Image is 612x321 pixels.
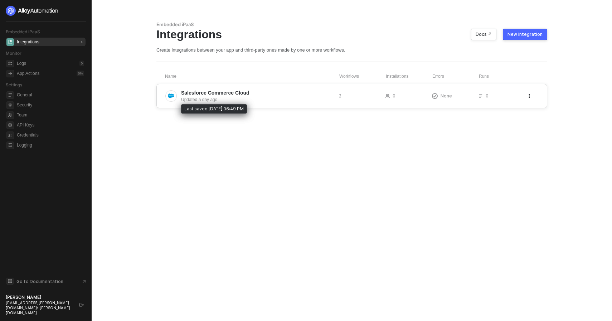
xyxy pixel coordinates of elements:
[156,47,547,53] div: Create integrations between your app and third-party ones made by one or more workflows.
[6,6,59,16] img: logo
[17,101,84,109] span: Security
[432,93,438,99] span: icon-exclamation
[6,38,14,46] span: integrations
[6,294,73,300] div: [PERSON_NAME]
[486,93,489,99] span: 0
[6,277,86,286] a: Knowledge Base
[6,6,86,16] a: logo
[156,28,547,41] div: Integrations
[471,29,496,40] button: Docs ↗
[6,101,14,109] span: security
[339,73,386,80] div: Workflows
[156,21,547,28] div: Embedded iPaaS
[6,82,22,87] span: Settings
[339,93,341,99] span: 2
[181,96,333,103] div: Updated a day ago
[181,89,249,96] span: Salesforce Commerce Cloud
[503,29,547,40] button: New Integration
[17,121,84,129] span: API Keys
[6,142,14,149] span: logging
[17,61,26,67] div: Logs
[81,278,88,285] span: document-arrow
[385,94,390,98] span: icon-users
[79,303,84,307] span: logout
[79,39,84,45] div: 1
[6,70,14,77] span: icon-app-actions
[6,111,14,119] span: team
[476,32,492,37] div: Docs ↗
[79,61,84,66] div: 0
[17,141,84,149] span: Logging
[479,94,483,98] span: icon-list
[507,32,543,37] div: New Integration
[17,91,84,99] span: General
[393,93,395,99] span: 0
[6,300,73,315] div: [EMAIL_ADDRESS][PERSON_NAME][DOMAIN_NAME] • [PERSON_NAME][DOMAIN_NAME]
[181,104,247,114] div: Last saved [DATE] 06:49 PM
[17,71,39,77] div: App Actions
[479,73,528,80] div: Runs
[165,73,339,80] div: Name
[6,121,14,129] span: api-key
[6,60,14,67] span: icon-logs
[17,131,84,139] span: Credentials
[77,71,84,76] div: 0 %
[17,39,39,45] div: Integrations
[16,278,63,284] span: Go to Documentation
[432,73,479,80] div: Errors
[441,93,452,99] span: None
[168,93,174,99] img: integration-icon
[6,131,14,139] span: credentials
[6,91,14,99] span: general
[6,51,21,56] span: Monitor
[6,278,14,285] span: documentation
[6,29,40,34] span: Embedded iPaaS
[527,94,531,98] span: icon-threedots
[386,73,432,80] div: Installations
[17,111,84,119] span: Team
